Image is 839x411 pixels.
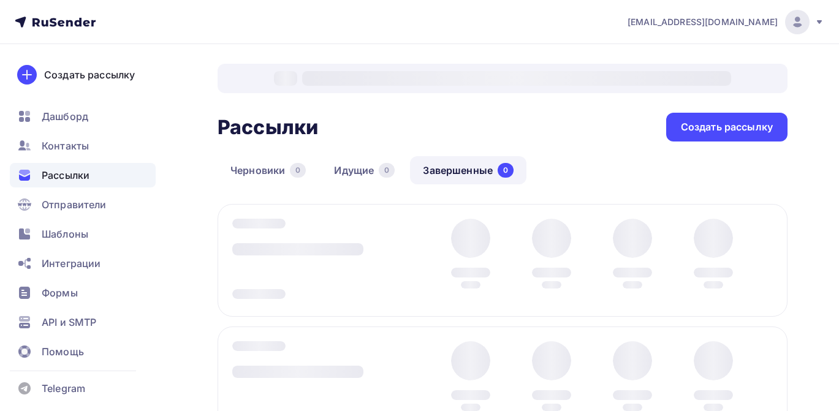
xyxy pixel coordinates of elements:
span: Шаблоны [42,227,88,241]
a: Шаблоны [10,222,156,246]
span: Отправители [42,197,107,212]
a: Рассылки [10,163,156,187]
span: Telegram [42,381,85,396]
a: Отправители [10,192,156,217]
h2: Рассылки [218,115,318,140]
a: [EMAIL_ADDRESS][DOMAIN_NAME] [628,10,824,34]
div: Создать рассылку [44,67,135,82]
span: API и SMTP [42,315,96,330]
span: Дашборд [42,109,88,124]
a: Черновики0 [218,156,319,184]
div: 0 [379,163,395,178]
div: Создать рассылку [681,120,773,134]
span: Помощь [42,344,84,359]
span: Формы [42,285,78,300]
div: 0 [290,163,306,178]
div: 0 [498,163,514,178]
span: Интеграции [42,256,101,271]
span: [EMAIL_ADDRESS][DOMAIN_NAME] [628,16,778,28]
a: Контакты [10,134,156,158]
a: Идущие0 [321,156,408,184]
a: Дашборд [10,104,156,129]
span: Рассылки [42,168,89,183]
a: Формы [10,281,156,305]
a: Завершенные0 [410,156,526,184]
span: Контакты [42,138,89,153]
